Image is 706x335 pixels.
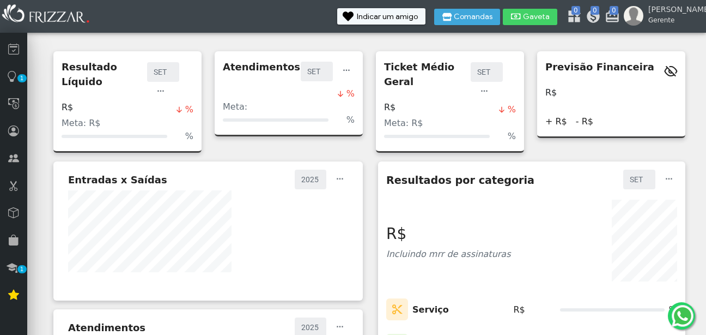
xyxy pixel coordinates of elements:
p: Atendimentos [223,59,300,74]
p: Serviço [412,303,449,316]
span: Meta: [223,101,247,112]
label: SET [629,173,650,186]
label: 2025 [300,173,321,186]
span: Gerente [648,15,697,25]
span: [PERSON_NAME] [648,4,697,15]
label: 2025 [300,321,321,334]
label: SET [306,65,327,78]
span: - R$ [576,115,593,128]
h4: R$ [384,102,395,112]
img: whatsapp.png [670,303,696,329]
h3: R$ [386,225,511,243]
a: [PERSON_NAME] Gerente [624,6,701,26]
button: Gaveta [503,9,557,25]
p: Ticket Médio Geral [384,59,471,89]
span: Incluindo mrr de assinaturas [386,249,511,259]
span: Indicar um amigo [357,13,418,21]
img: Icone de Serviços [386,298,408,321]
span: Meta: R$ [62,118,101,128]
button: Comandas [434,9,500,25]
button: ui-button [338,62,355,81]
a: 0 [567,9,577,28]
span: % [185,103,193,116]
h4: R$ [62,102,73,112]
span: 0 [610,6,618,15]
p: Resultado Líquido [62,59,147,89]
span: + R$ [545,115,567,128]
span: 0 [571,6,580,15]
span: % [346,87,355,100]
span: 0 [591,6,599,15]
button: ui-button [661,170,677,189]
span: Gaveta [522,13,550,21]
a: 0 [586,9,597,28]
label: SET [476,65,497,79]
button: ui-button [332,170,348,189]
h4: R$ [545,87,557,98]
button: Indicar um amigo [337,8,425,25]
h5: Atendimentos [68,322,145,334]
span: % [508,130,516,143]
button: ui-button [476,82,492,101]
span: Meta: R$ [384,118,423,128]
span: % [346,113,355,127]
span: % [185,130,193,143]
h5: Entradas x Saídas [68,174,167,186]
label: SET [153,65,174,79]
span: 1 [17,74,27,82]
h5: Resultados por categoria [386,174,534,187]
span: Comandas [454,13,492,21]
span: R$ [514,303,525,316]
p: Previsão Financeira [545,59,654,74]
button: ui-button [153,82,169,101]
span: % [669,303,677,316]
a: 0 [605,9,616,28]
span: % [508,103,516,116]
span: 1 [17,265,27,273]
